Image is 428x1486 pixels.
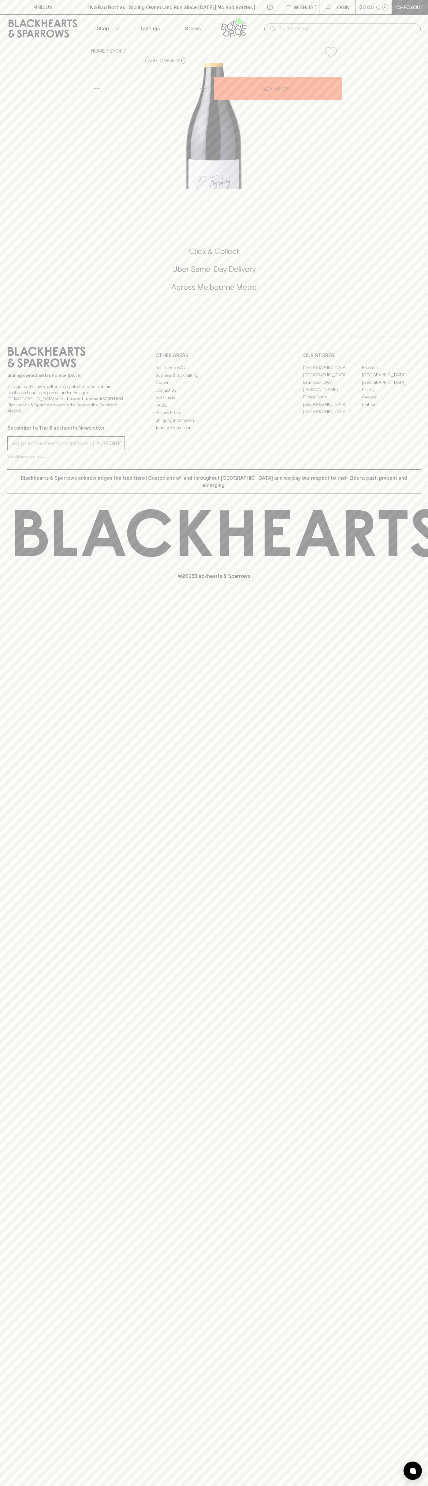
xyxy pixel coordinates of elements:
[185,25,201,32] p: Stores
[303,371,362,379] a: [GEOGRAPHIC_DATA]
[12,438,94,448] input: e.g. jane@blackheartsandsparrows.com.au
[67,396,123,401] strong: Liquor License #32064953
[322,45,339,60] button: Add to wishlist
[155,416,273,424] a: Shipping Information
[359,4,374,11] p: $0.00
[362,393,421,401] a: Geelong
[410,1468,416,1474] img: bubble-icon
[7,264,421,274] h5: Uber Same-Day Delivery
[155,379,273,386] a: Careers
[384,6,386,9] p: 0
[303,408,362,415] a: [GEOGRAPHIC_DATA]
[33,4,52,11] p: FIND US
[155,401,273,409] a: FAQ's
[145,57,185,64] button: Add to wishlist
[303,352,421,359] p: OUR STORES
[214,77,342,100] button: ADD TO CART
[362,401,421,408] a: Prahran
[7,222,421,324] div: Call to action block
[362,371,421,379] a: [GEOGRAPHIC_DATA]
[294,4,317,11] p: Wishlist
[303,401,362,408] a: [GEOGRAPHIC_DATA]
[155,409,273,416] a: Privacy Policy
[7,246,421,257] h5: Click & Collect
[262,85,295,92] p: ADD TO CART
[396,4,424,11] p: Checkout
[171,15,214,42] a: Stores
[128,15,171,42] a: Tastings
[155,352,273,359] p: OTHER AREAS
[97,25,109,32] p: Shop
[140,25,160,32] p: Tastings
[91,48,105,54] a: HOME
[303,393,362,401] a: Fitzroy North
[96,440,122,447] p: SUBSCRIBE
[334,4,350,11] p: Login
[7,383,125,414] p: It is against the law to sell or supply alcohol to, or to obtain alcohol on behalf of a person un...
[12,474,416,489] p: Blackhearts & Sparrows acknowledges the traditional Custodians of land throughout [GEOGRAPHIC_DAT...
[7,424,125,431] p: Subscribe to The Blackhearts Newsletter
[94,437,125,450] button: SUBSCRIBE
[7,372,125,379] p: Sibling owned and run since [DATE]
[362,386,421,393] a: Fitzroy
[362,364,421,371] a: Braddon
[7,282,421,292] h5: Across Melbourne Metro
[303,386,362,393] a: [PERSON_NAME]
[279,24,416,34] input: Try "Pinot noir"
[155,371,273,379] a: Business & Bulk Gifting
[7,453,125,460] p: We will never spam you
[110,48,123,54] a: SHOP
[303,379,362,386] a: Brunswick West
[155,424,273,431] a: Terms & Conditions
[86,63,342,189] img: 38831.png
[155,394,273,401] a: Gift Cards
[86,15,129,42] button: Shop
[155,386,273,394] a: Contact Us
[303,364,362,371] a: [GEOGRAPHIC_DATA]
[155,364,273,371] a: Bottle Drop FAQ's
[362,379,421,386] a: [GEOGRAPHIC_DATA]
